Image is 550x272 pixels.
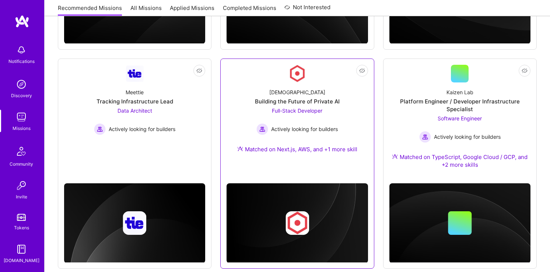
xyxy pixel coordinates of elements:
img: Company Logo [288,65,306,82]
img: cover [64,183,205,263]
a: Recommended Missions [58,4,122,16]
div: Community [10,160,33,168]
i: icon EyeClosed [359,68,365,74]
span: Data Architect [118,107,152,114]
div: Tracking Infrastructure Lead [97,98,173,105]
div: Building the Future of Private AI [255,98,340,105]
img: Company logo [123,211,147,235]
div: Meettie [126,88,144,96]
span: Actively looking for builders [271,125,338,133]
img: teamwork [14,110,29,124]
img: Invite [14,178,29,193]
img: Actively looking for builders [419,131,431,143]
a: Kaizen LabPlatform Engineer / Developer Infrastructure SpecialistSoftware Engineer Actively looki... [389,65,530,177]
img: tokens [17,214,26,221]
i: icon EyeClosed [522,68,528,74]
div: Discovery [11,92,32,99]
a: Company LogoMeettieTracking Infrastructure LeadData Architect Actively looking for buildersActive... [64,65,205,161]
div: Kaizen Lab [446,88,473,96]
img: Ateam Purple Icon [392,153,398,159]
a: Company Logo[DEMOGRAPHIC_DATA]Building the Future of Private AIFull-Stack Developer Actively look... [227,65,368,162]
a: Applied Missions [170,4,214,16]
div: Matched on Next.js, AWS, and +1 more skill [237,145,357,153]
img: logo [15,15,29,28]
img: cover [389,183,530,263]
a: Completed Missions [223,4,276,16]
img: Ateam Purple Icon [237,146,243,152]
img: bell [14,43,29,57]
div: Matched on TypeScript, Google Cloud / GCP, and +2 more skills [389,153,530,169]
img: cover [227,183,368,263]
a: Not Interested [284,3,330,16]
img: discovery [14,77,29,92]
img: Company logo [285,211,309,235]
div: [DEMOGRAPHIC_DATA] [269,88,325,96]
div: [DOMAIN_NAME] [4,257,39,264]
span: Full-Stack Developer [272,107,322,114]
a: All Missions [130,4,162,16]
img: Company Logo [126,66,144,81]
i: icon EyeClosed [196,68,202,74]
div: Notifications [8,57,35,65]
div: Tokens [14,224,29,232]
div: Platform Engineer / Developer Infrastructure Specialist [389,98,530,113]
div: Missions [13,124,31,132]
span: Software Engineer [438,115,482,121]
img: Community [13,142,30,160]
img: guide book [14,242,29,257]
img: Actively looking for builders [256,123,268,135]
span: Actively looking for builders [109,125,175,133]
img: Actively looking for builders [94,123,106,135]
div: Invite [16,193,27,201]
span: Actively looking for builders [434,133,501,141]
